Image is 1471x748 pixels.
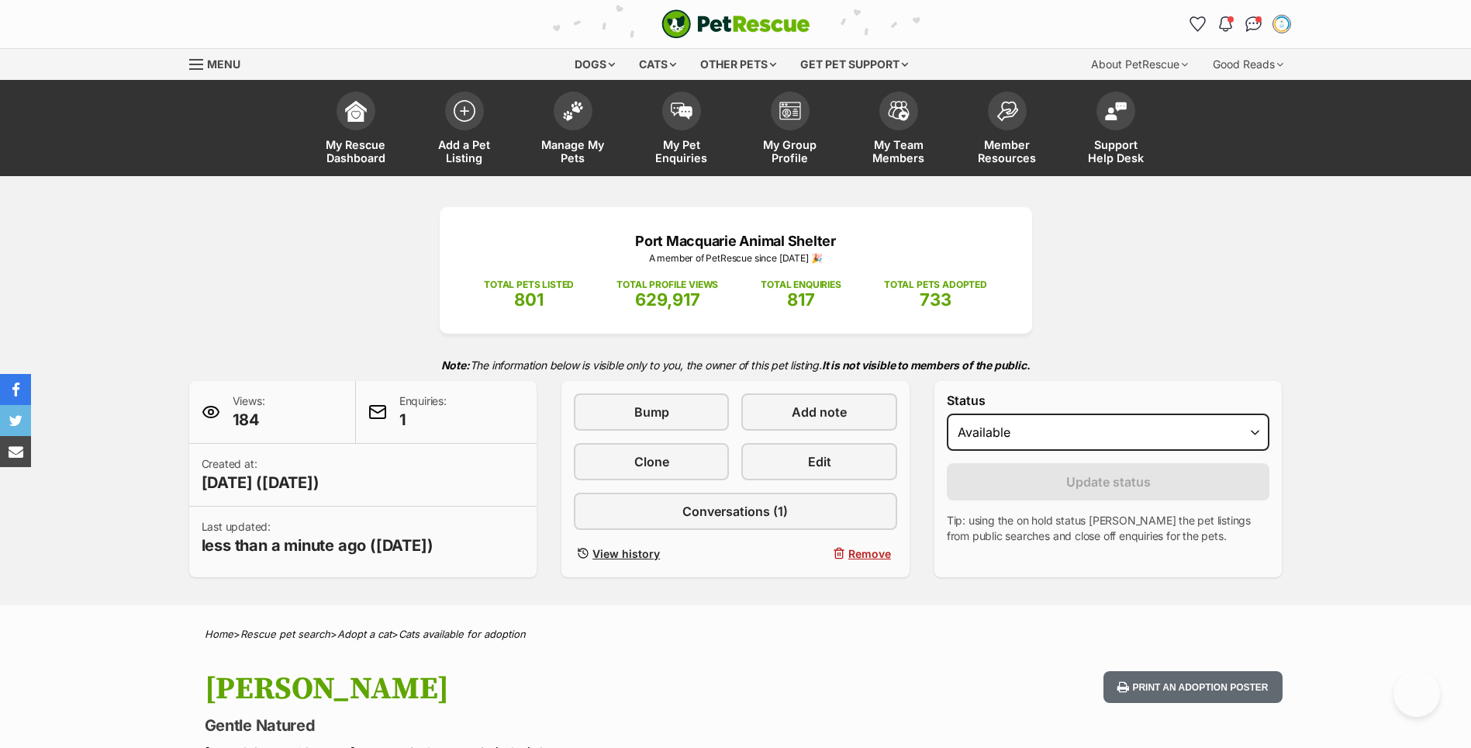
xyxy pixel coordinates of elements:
[792,403,847,421] span: Add note
[430,138,499,164] span: Add a Pet Listing
[189,349,1283,381] p: The information below is visible only to you, the owner of this pet listing.
[1245,16,1262,32] img: chat-41dd97257d64d25036548639549fe6c8038ab92f7586957e7f3b1b290dea8141.svg
[1103,671,1282,703] button: Print an adoption poster
[888,101,910,121] img: team-members-icon-5396bd8760b3fe7c0b43da4ab00e1e3bb1a5d9ba89233759b79545d2d3fc5d0d.svg
[741,393,896,431] a: Add note
[399,628,526,640] a: Cats available for adoption
[634,403,669,421] span: Bump
[1393,670,1440,717] iframe: Help Scout Beacon - Open
[947,463,1270,500] button: Update status
[1219,16,1231,32] img: notifications-46538b983faf8c2785f20acdc204bb7945ddae34d4c08c2a6579f10ce5e182be.svg
[884,278,987,292] p: TOTAL PETS ADOPTED
[166,629,1306,640] div: > > >
[671,102,692,119] img: pet-enquiries-icon-7e3ad2cf08bfb03b45e93fb7055b45f3efa6380592205ae92323e6603595dc1f.svg
[761,278,841,292] p: TOTAL ENQUIRIES
[564,49,626,80] div: Dogs
[233,409,265,431] span: 184
[205,715,861,736] p: Gentle Natured
[1269,12,1294,36] button: My account
[1274,16,1290,32] img: Tara Mercer profile pic
[574,443,729,480] a: Clone
[947,393,1270,407] label: Status
[661,9,810,39] a: PetRescue
[953,84,1062,176] a: Member Resources
[689,49,787,80] div: Other pets
[205,628,233,640] a: Home
[202,535,433,556] span: less than a minute ago ([DATE])
[202,472,319,493] span: [DATE] ([DATE])
[1186,12,1210,36] a: Favourites
[463,251,1009,265] p: A member of PetRescue since [DATE] 🎉
[1066,473,1151,491] span: Update status
[741,542,896,565] button: Remove
[592,545,660,562] span: View history
[1081,138,1151,164] span: Support Help Desk
[202,519,433,556] p: Last updated:
[463,230,1009,251] p: Port Macquarie Animal Shelter
[399,393,447,431] p: Enquiries:
[1202,49,1294,80] div: Good Reads
[1105,102,1127,120] img: help-desk-icon-fdf02630f3aa405de69fd3d07c3f3aa587a6932b1a1747fa1d2bba05be0121f9.svg
[634,452,669,471] span: Clone
[996,101,1018,122] img: member-resources-icon-8e73f808a243e03378d46382f2149f9095a855e16c252ad45f914b54edf8863c.svg
[755,138,825,164] span: My Group Profile
[1080,49,1199,80] div: About PetRescue
[627,84,736,176] a: My Pet Enquiries
[635,289,700,310] span: 629,917
[741,443,896,480] a: Edit
[207,57,240,71] span: Menu
[628,49,687,80] div: Cats
[410,84,519,176] a: Add a Pet Listing
[947,513,1270,544] p: Tip: using the on hold status [PERSON_NAME] the pet listings from public searches and close off e...
[1241,12,1266,36] a: Conversations
[202,456,319,493] p: Created at:
[920,289,951,310] span: 733
[302,84,410,176] a: My Rescue Dashboard
[399,409,447,431] span: 1
[233,393,265,431] p: Views:
[337,628,392,640] a: Adopt a cat
[574,393,729,431] a: Bump
[1062,84,1170,176] a: Support Help Desk
[538,138,608,164] span: Manage My Pets
[345,100,367,122] img: dashboard-icon-eb2f2d2d3e046f16d808141f083e7271f6b2e854fb5c12c21221c1fb7104beca.svg
[972,138,1042,164] span: Member Resources
[519,84,627,176] a: Manage My Pets
[789,49,919,80] div: Get pet support
[574,542,729,565] a: View history
[647,138,717,164] span: My Pet Enquiries
[661,9,810,39] img: logo-cat-932fe2b9b8326f06289b0f2fb663e598f794de774fb13d1741a6617ecf9a85b4.svg
[808,452,831,471] span: Edit
[1186,12,1294,36] ul: Account quick links
[779,102,801,120] img: group-profile-icon-3fa3cf56718a62981997c0bc7e787c4b2cf8bcc04b72c1350f741eb67cf2f40e.svg
[562,101,584,121] img: manage-my-pets-icon-02211641906a0b7f246fdf0571729dbe1e7629f14944591b6c1af311fb30b64b.svg
[787,289,815,310] span: 817
[484,278,574,292] p: TOTAL PETS LISTED
[682,502,788,521] span: Conversations (1)
[822,358,1031,372] strong: It is not visible to members of the public.
[864,138,934,164] span: My Team Members
[574,493,897,530] a: Conversations (1)
[189,49,251,77] a: Menu
[736,84,844,176] a: My Group Profile
[616,278,718,292] p: TOTAL PROFILE VIEWS
[240,628,330,640] a: Rescue pet search
[1214,12,1238,36] button: Notifications
[205,671,861,707] h1: [PERSON_NAME]
[321,138,391,164] span: My Rescue Dashboard
[454,100,475,122] img: add-pet-listing-icon-0afa8454b4691262ce3f59096e99ab1cd57d4a30225e0717b998d2c9b9846f56.svg
[441,358,470,372] strong: Note:
[848,545,891,562] span: Remove
[514,289,544,310] span: 801
[844,84,953,176] a: My Team Members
